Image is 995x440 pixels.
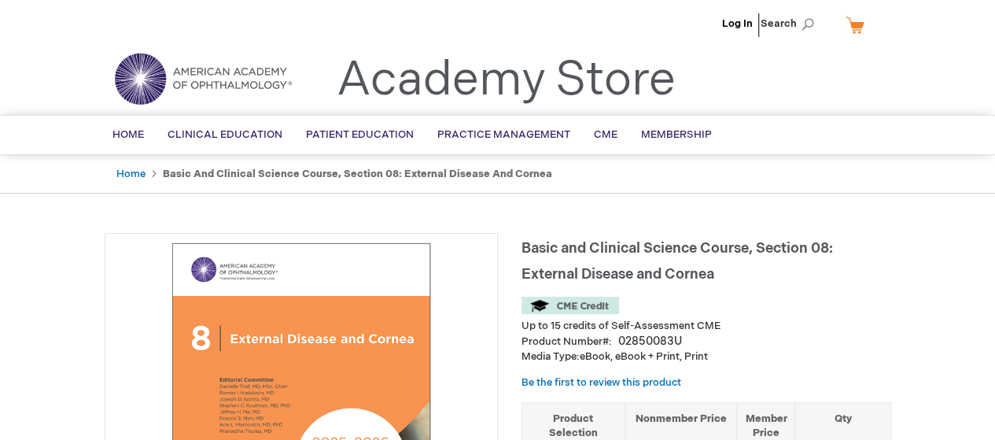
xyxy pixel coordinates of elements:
[521,319,891,334] li: Up to 15 credits of Self-Assessment CME
[594,128,617,141] span: CME
[116,168,146,180] a: Home
[163,168,552,180] strong: Basic and Clinical Science Course, Section 08: External Disease and Cornea
[437,128,570,141] span: Practice Management
[306,128,414,141] span: Patient Education
[722,17,753,30] a: Log In
[641,128,712,141] span: Membership
[618,334,682,349] div: 02850083U
[168,128,282,141] span: Clinical Education
[521,240,833,283] span: Basic and Clinical Science Course, Section 08: External Disease and Cornea
[521,376,681,389] a: Be the first to review this product
[337,52,676,109] a: Academy Store
[112,128,144,141] span: Home
[521,350,580,363] strong: Media Type:
[521,297,619,314] img: CME Credit
[521,335,612,348] strong: Product Number
[761,8,820,39] span: Search
[521,349,891,364] p: eBook, eBook + Print, Print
